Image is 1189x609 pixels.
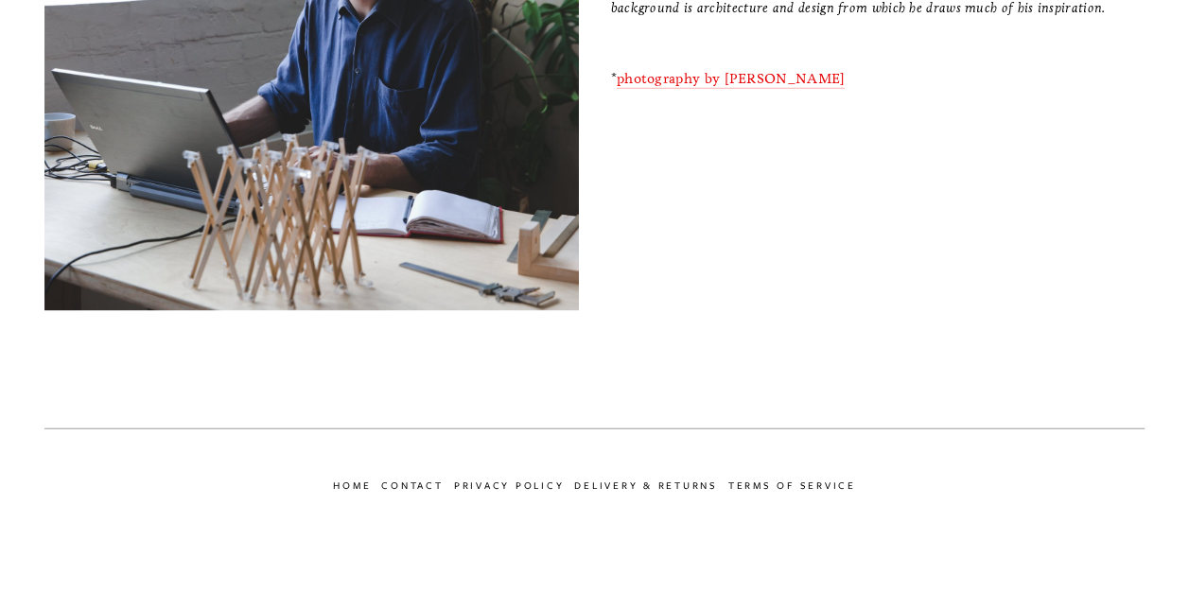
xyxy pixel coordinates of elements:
[728,475,866,496] a: Terms of Service
[574,475,728,496] a: Delivery & returns
[333,475,381,496] a: Home
[381,475,453,496] a: Contact
[617,70,845,89] a: photography by [PERSON_NAME]
[454,475,575,496] a: Privacy Policy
